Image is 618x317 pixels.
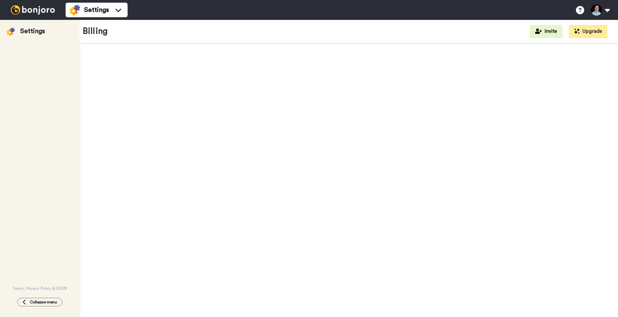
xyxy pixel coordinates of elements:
[83,27,108,36] h1: Billing
[84,5,109,15] span: Settings
[17,298,62,306] button: Collapse menu
[569,25,607,38] button: Upgrade
[20,27,45,36] div: Settings
[7,28,15,36] img: settings-colored.svg
[8,5,58,15] img: bj-logo-header-white.svg
[530,25,562,38] button: Invite
[30,299,57,305] span: Collapse menu
[70,5,80,15] img: settings-colored.svg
